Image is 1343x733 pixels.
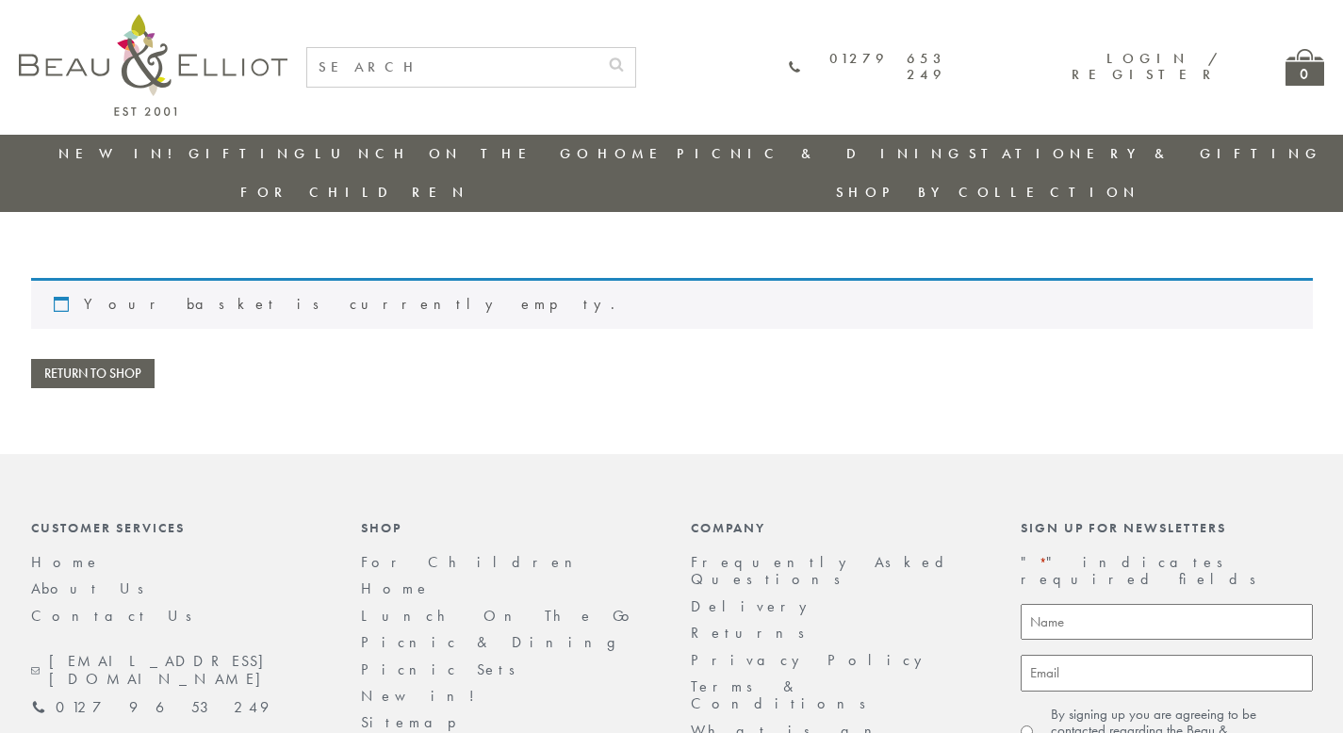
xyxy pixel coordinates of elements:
a: Picnic & Dining [361,632,634,652]
a: Lunch On The Go [315,144,594,163]
a: 0 [1286,49,1324,86]
a: Shop by collection [836,183,1140,202]
a: Frequently Asked Questions [691,552,956,589]
a: Terms & Conditions [691,676,878,713]
a: About Us [31,578,156,598]
a: New in! [361,686,488,706]
a: Picnic Sets [361,660,528,679]
div: Company [691,520,983,535]
a: Lunch On The Go [361,606,641,626]
a: Delivery [691,596,817,616]
a: Home [31,552,101,572]
a: Home [598,144,673,163]
div: Customer Services [31,520,323,535]
a: For Children [361,552,587,572]
a: Contact Us [31,606,205,626]
input: SEARCH [307,48,598,87]
div: Your basket is currently empty. [31,278,1313,328]
a: Gifting [188,144,311,163]
a: New in! [58,144,185,163]
img: logo [19,14,287,116]
input: Name [1021,604,1313,641]
div: Shop [361,520,653,535]
a: For Children [240,183,469,202]
a: Home [361,578,431,598]
p: " " indicates required fields [1021,554,1313,589]
a: 01279 653 249 [31,699,269,716]
div: Sign up for newsletters [1021,520,1313,535]
a: [EMAIL_ADDRESS][DOMAIN_NAME] [31,653,323,688]
a: Privacy Policy [691,650,932,670]
a: Returns [691,623,817,643]
a: Picnic & Dining [677,144,965,163]
a: Stationery & Gifting [969,144,1322,163]
a: 01279 653 249 [789,51,946,84]
input: Email [1021,655,1313,692]
a: Return to shop [31,359,155,388]
a: Login / Register [1072,49,1220,84]
a: Sitemap [361,712,482,732]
